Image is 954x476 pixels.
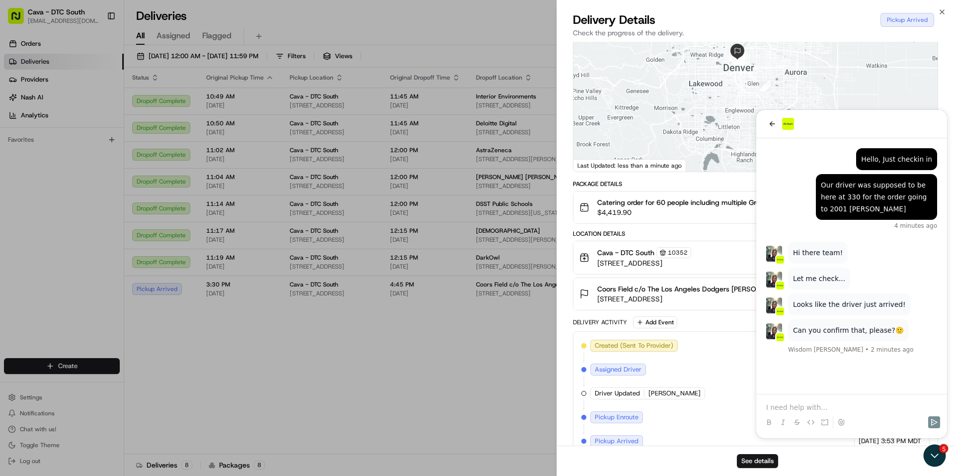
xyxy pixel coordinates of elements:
[595,413,638,422] span: Pickup Enroute
[595,341,673,350] span: Created (Sent To Provider)
[573,318,627,326] div: Delivery Activity
[859,341,879,350] span: [DATE]
[10,188,26,207] img: Wisdom Oko
[37,214,148,226] p: Can you confirm that, please?
[10,136,26,155] img: Wisdom Oko
[576,159,609,172] a: Open this area in Google Maps (opens a new window)
[20,172,28,180] img: 1736555255976-a54dd68f-1ca7-489b-9aae-adbdc363a1c4
[875,165,889,171] a: Terms
[573,159,686,172] div: Last Updated: less than a minute ago
[20,146,28,154] img: 1736555255976-a54dd68f-1ca7-489b-9aae-adbdc363a1c4
[881,389,925,398] span: 11:46 PM MDT
[881,413,921,422] span: 2:29 PM MDT
[597,248,654,258] span: Cava - DTC South
[20,197,28,205] img: 1736555255976-a54dd68f-1ca7-489b-9aae-adbdc363a1c4
[595,389,640,398] span: Driver Updated
[37,189,150,200] p: Looks like the driver just arrived!
[37,137,86,149] p: Hi there team!
[573,230,938,238] div: Location Details
[597,294,788,304] span: [STREET_ADDRESS]
[859,365,879,374] span: [DATE]
[893,294,920,304] span: [DATE]
[576,159,609,172] img: Google
[859,389,879,398] span: [DATE]
[648,389,701,398] span: [PERSON_NAME]
[10,8,22,20] button: back
[913,140,933,160] button: Map camera controls
[172,306,184,318] button: Send
[26,8,38,20] img: Go home
[881,341,925,350] span: 10:45 PM MDT
[759,81,770,92] div: 3
[32,236,107,244] span: Wisdom [PERSON_NAME]
[597,207,916,217] span: $4,419.90
[859,437,879,446] span: [DATE]
[109,236,112,244] span: •
[769,130,780,141] div: 5
[573,180,938,188] div: Package Details
[114,236,157,244] span: 2 minutes ago
[859,413,879,422] span: [DATE]
[37,163,89,175] p: Let me check...
[881,365,925,374] span: 11:46 PM MDT
[105,43,176,55] div: Hello, Just checkin in
[815,165,869,171] span: Map data ©2025 Google
[65,69,176,105] div: Our driver was supposed to be here at 330 for the order going to 2001 [PERSON_NAME]
[573,278,938,310] button: Coors Field c/o The Los Angeles Dodgers [PERSON_NAME][STREET_ADDRESS]4:45 PM[DATE]
[893,258,920,268] span: [DATE]
[1,1,24,24] button: Open customer support
[573,191,938,223] button: Catering order for 60 people including multiple Group Bowl Bars with various protein options like...
[766,165,809,172] button: Keyboard shortcuts
[20,223,28,231] img: 1736555255976-a54dd68f-1ca7-489b-9aae-adbdc363a1c4
[139,216,148,224] span: 🙂
[595,437,638,446] span: Pickup Arrived
[573,241,938,274] button: Cava - DTC South10352[STREET_ADDRESS]3:30 PM[DATE]
[737,454,778,468] button: See details
[597,258,691,268] span: [STREET_ADDRESS]
[10,213,26,233] img: Wisdom Oko
[573,28,938,38] p: Check the progress of the delivery.
[633,316,677,328] button: Add Event
[10,162,26,181] img: Wisdom Oko
[893,248,920,258] span: 3:30 PM
[893,284,920,294] span: 4:45 PM
[597,284,788,294] span: Coors Field c/o The Los Angeles Dodgers [PERSON_NAME]
[595,365,641,374] span: Assigned Driver
[597,197,916,207] span: Catering order for 60 people including multiple Group Bowl Bars with various protein options like...
[895,165,935,171] a: Report a map error
[138,112,181,120] span: 4 minutes ago
[668,249,688,257] span: 10352
[881,437,921,446] span: 3:53 PM MDT
[573,12,655,28] span: Delivery Details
